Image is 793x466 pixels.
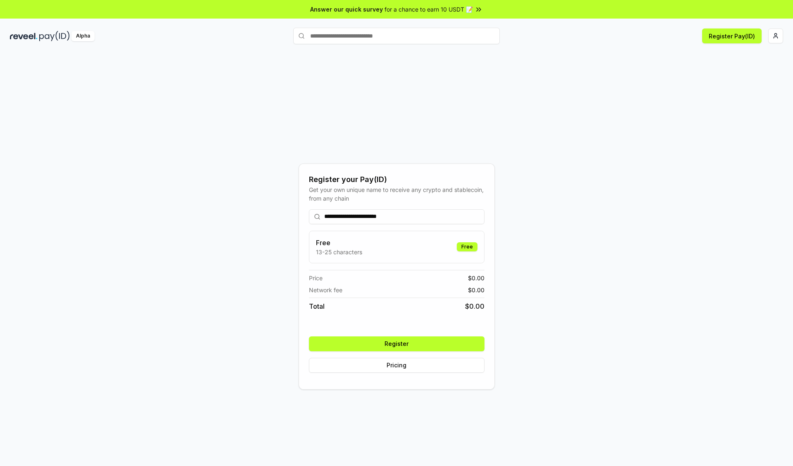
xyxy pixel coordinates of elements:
[385,5,473,14] span: for a chance to earn 10 USDT 📝
[316,238,362,248] h3: Free
[468,274,484,282] span: $ 0.00
[309,174,484,185] div: Register your Pay(ID)
[309,301,325,311] span: Total
[316,248,362,256] p: 13-25 characters
[71,31,95,41] div: Alpha
[309,336,484,351] button: Register
[309,274,323,282] span: Price
[468,286,484,294] span: $ 0.00
[310,5,383,14] span: Answer our quick survey
[10,31,38,41] img: reveel_dark
[309,286,342,294] span: Network fee
[465,301,484,311] span: $ 0.00
[39,31,70,41] img: pay_id
[702,28,762,43] button: Register Pay(ID)
[309,185,484,203] div: Get your own unique name to receive any crypto and stablecoin, from any chain
[457,242,477,251] div: Free
[309,358,484,373] button: Pricing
